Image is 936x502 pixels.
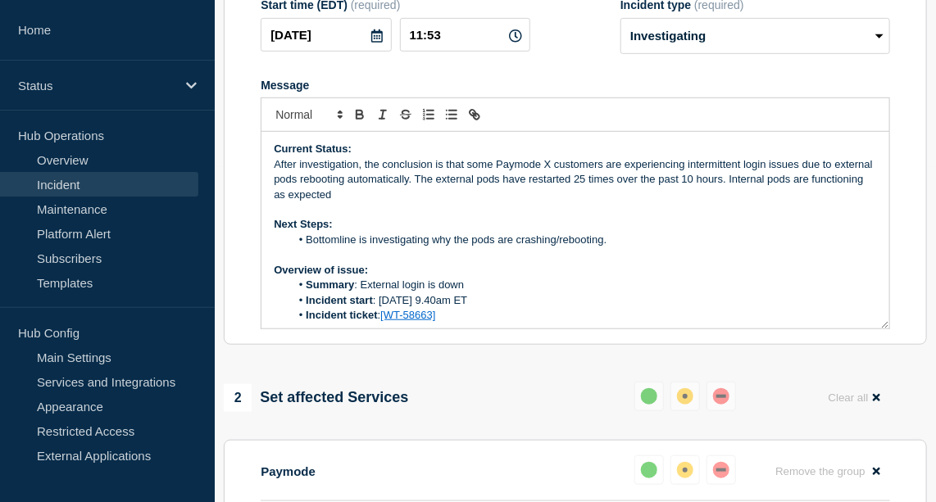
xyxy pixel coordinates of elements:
[18,79,175,93] p: Status
[819,382,890,414] button: Clear all
[677,388,693,405] div: affected
[261,464,316,478] p: Paymode
[306,309,377,321] strong: Incident ticket
[677,462,693,478] div: affected
[670,455,700,485] button: affected
[620,18,890,54] select: Incident type
[348,105,371,124] button: Toggle bold text
[641,388,657,405] div: up
[224,384,408,412] div: Set affected Services
[371,105,394,124] button: Toggle italic text
[290,308,877,323] li: :
[224,384,252,412] span: 2
[274,157,877,202] p: After investigation, the conclusion is that some Paymode X customers are experiencing intermitten...
[775,465,866,477] span: Remove the group
[261,132,889,328] div: Message
[440,105,463,124] button: Toggle bulleted list
[290,233,877,247] li: Bottomline is investigating why the pods are crashing/rebooting.
[713,388,729,405] div: down
[274,218,333,230] strong: Next Steps:
[268,105,348,124] span: Font size
[463,105,486,124] button: Toggle link
[641,462,657,478] div: up
[261,18,391,52] input: YYYY-MM-DD
[766,455,890,487] button: Remove the group
[274,264,368,276] strong: Overview of issue:
[707,455,736,485] button: down
[634,382,664,411] button: up
[261,79,890,92] div: Message
[306,294,373,306] strong: Incident start
[707,382,736,411] button: down
[380,309,435,321] a: [WT-58663]
[290,278,877,292] li: : External login is down
[394,105,417,124] button: Toggle strikethrough text
[290,293,877,308] li: : [DATE] 9.40am ET
[274,142,352,155] strong: Current Status:
[400,18,530,52] input: HH:MM
[634,455,664,485] button: up
[306,278,354,291] strong: Summary
[670,382,700,411] button: affected
[713,462,729,478] div: down
[417,105,440,124] button: Toggle ordered list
